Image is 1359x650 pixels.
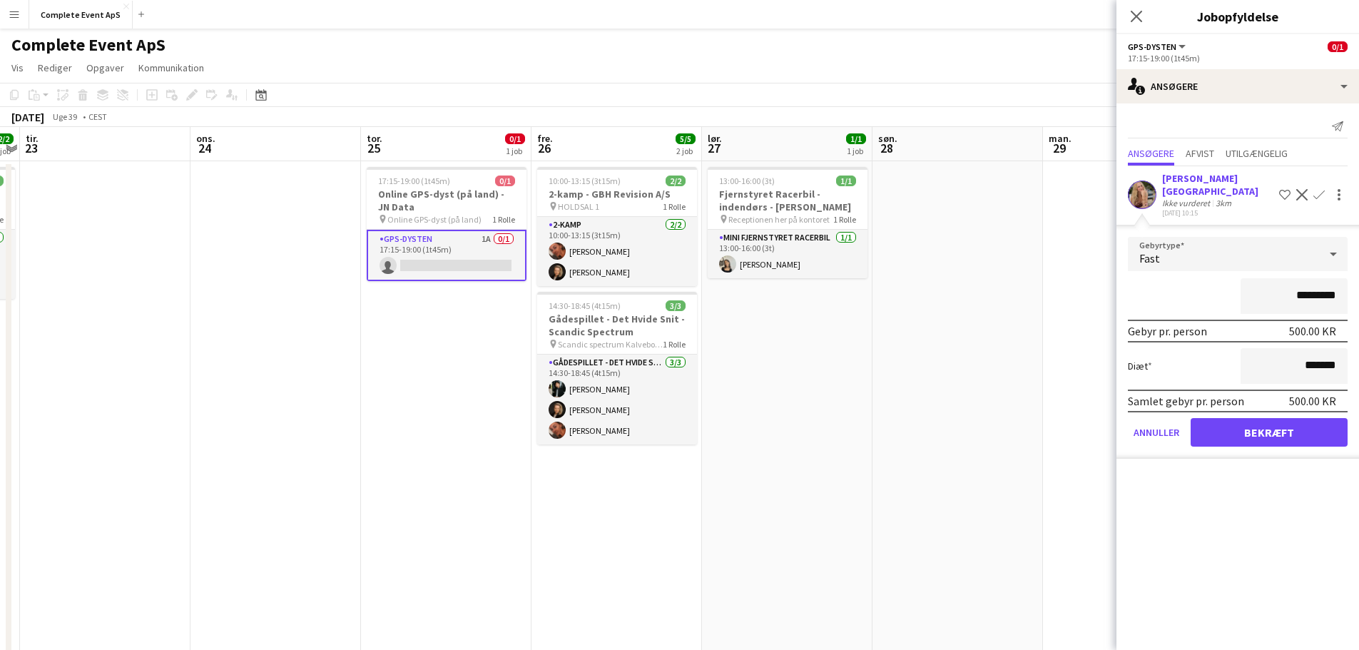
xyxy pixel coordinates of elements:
[367,132,382,145] span: tor.
[1191,418,1348,447] button: Bekræft
[537,292,697,445] app-job-card: 14:30-18:45 (4t15m)3/3Gådespillet - Det Hvide Snit - Scandic Spectrum Scandic spectrum Kalvebod B...
[676,146,695,156] div: 2 job
[1226,148,1288,158] span: Utilgængelig
[88,111,107,122] div: CEST
[1116,69,1359,103] div: Ansøgere
[505,133,525,144] span: 0/1
[537,313,697,338] h3: Gådespillet - Det Hvide Snit - Scandic Spectrum
[1128,324,1207,338] div: Gebyr pr. person
[728,214,830,225] span: Receptionen her på kontoret
[365,140,382,156] span: 25
[535,140,553,156] span: 26
[846,133,866,144] span: 1/1
[1128,148,1174,158] span: Ansøgere
[138,61,204,74] span: Kommunikation
[47,111,83,122] span: Uge 39
[1047,140,1072,156] span: 29
[11,61,24,74] span: Vis
[133,59,210,77] a: Kommunikation
[1289,394,1336,408] div: 500.00 KR
[81,59,130,77] a: Opgaver
[378,176,450,186] span: 17:15-19:00 (1t45m)
[38,61,72,74] span: Rediger
[26,132,39,145] span: tir.
[1128,41,1176,52] span: GPS-dysten
[537,217,697,286] app-card-role: 2-kamp2/210:00-13:15 (3t15m)[PERSON_NAME][PERSON_NAME]
[32,59,78,77] a: Rediger
[1116,7,1359,26] h3: Jobopfyldelse
[86,61,124,74] span: Opgaver
[1213,198,1234,208] div: 3km
[367,188,526,213] h3: Online GPS-dyst (på land) - JN Data
[537,188,697,200] h3: 2-kamp - GBH Revision A/S
[878,132,897,145] span: søn.
[663,201,686,212] span: 1 Rolle
[666,300,686,311] span: 3/3
[1139,251,1160,265] span: Fast
[1128,394,1244,408] div: Samlet gebyr pr. person
[367,167,526,281] app-job-card: 17:15-19:00 (1t45m)0/1Online GPS-dyst (på land) - JN Data Online GPS-dyst (på land)1 RolleGPS-dys...
[1289,324,1336,338] div: 500.00 KR
[11,34,166,56] h1: Complete Event ApS
[676,133,696,144] span: 5/5
[537,167,697,286] app-job-card: 10:00-13:15 (3t15m)2/22-kamp - GBH Revision A/S HOLDSAL 11 Rolle2-kamp2/210:00-13:15 (3t15m)[PERS...
[836,176,856,186] span: 1/1
[708,132,722,145] span: lør.
[1049,132,1072,145] span: man.
[876,140,897,156] span: 28
[196,132,215,145] span: ons.
[492,214,515,225] span: 1 Rolle
[387,214,482,225] span: Online GPS-dyst (på land)
[708,188,867,213] h3: Fjernstyret Racerbil - indendørs - [PERSON_NAME]
[24,140,39,156] span: 23
[1128,41,1188,52] button: GPS-dysten
[1186,148,1214,158] span: Afvist
[847,146,865,156] div: 1 job
[506,146,524,156] div: 1 job
[194,140,215,156] span: 24
[558,201,599,212] span: HOLDSAL 1
[1128,360,1152,372] label: Diæt
[558,339,663,350] span: Scandic spectrum Kalvebod Brygge 10
[1328,41,1348,52] span: 0/1
[663,339,686,350] span: 1 Rolle
[666,176,686,186] span: 2/2
[708,167,867,278] app-job-card: 13:00-16:00 (3t)1/1Fjernstyret Racerbil - indendørs - [PERSON_NAME] Receptionen her på kontoret1 ...
[549,300,621,311] span: 14:30-18:45 (4t15m)
[11,110,44,124] div: [DATE]
[29,1,133,29] button: Complete Event ApS
[537,355,697,445] app-card-role: Gådespillet - Det Hvide Snit3/314:30-18:45 (4t15m)[PERSON_NAME][PERSON_NAME][PERSON_NAME]
[537,132,553,145] span: fre.
[367,230,526,281] app-card-role: GPS-dysten1A0/117:15-19:00 (1t45m)
[1128,418,1185,447] button: Annuller
[708,230,867,278] app-card-role: Mini Fjernstyret Racerbil1/113:00-16:00 (3t)[PERSON_NAME]
[1162,172,1273,198] div: [PERSON_NAME][GEOGRAPHIC_DATA]
[1162,198,1213,208] div: Ikke vurderet
[1128,53,1348,64] div: 17:15-19:00 (1t45m)
[719,176,775,186] span: 13:00-16:00 (3t)
[833,214,856,225] span: 1 Rolle
[706,140,722,156] span: 27
[6,59,29,77] a: Vis
[1162,208,1273,218] div: [DATE] 10:15
[549,176,621,186] span: 10:00-13:15 (3t15m)
[495,176,515,186] span: 0/1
